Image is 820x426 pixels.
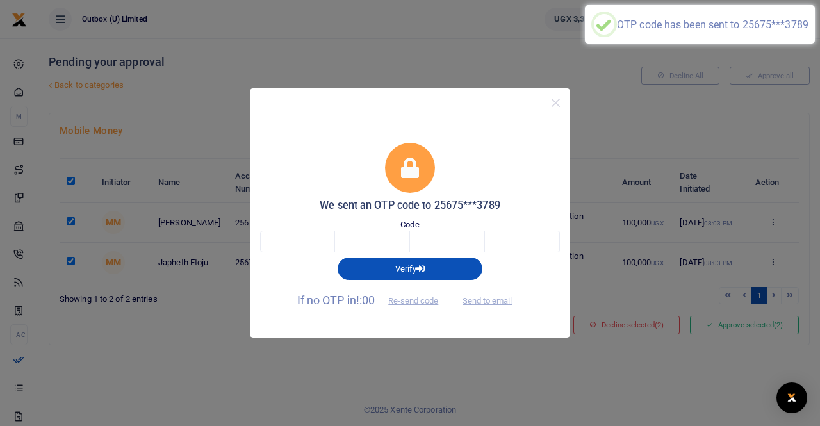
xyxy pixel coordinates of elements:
[356,293,375,307] span: !:00
[546,94,565,112] button: Close
[617,19,808,31] div: OTP code has been sent to 25675***3789
[400,218,419,231] label: Code
[776,382,807,413] div: Open Intercom Messenger
[260,199,560,212] h5: We sent an OTP code to 25675***3789
[338,258,482,279] button: Verify
[297,293,450,307] span: If no OTP in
